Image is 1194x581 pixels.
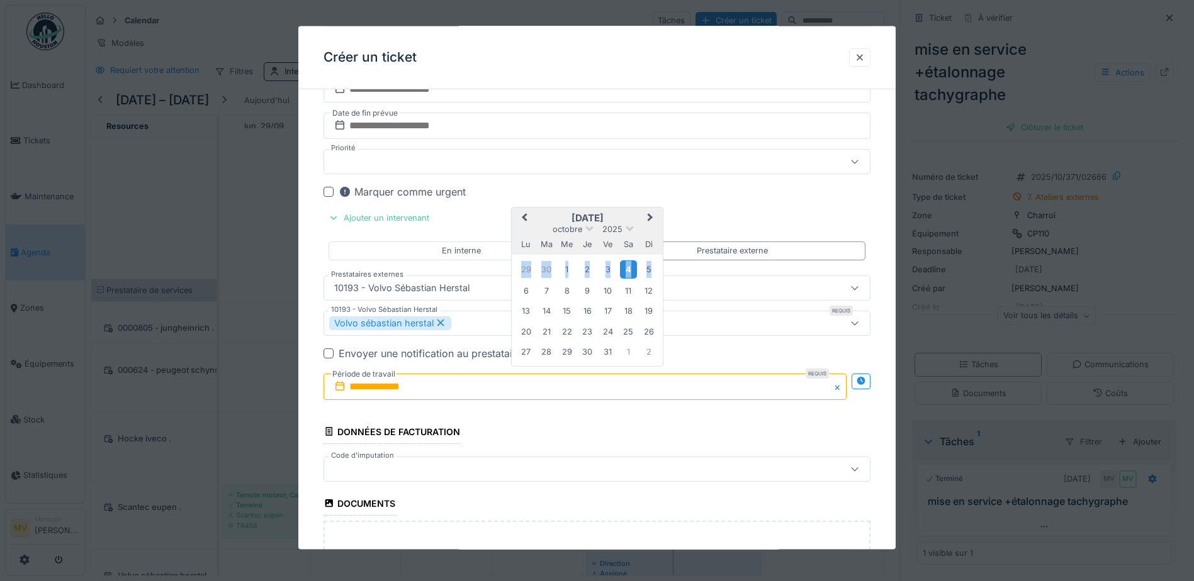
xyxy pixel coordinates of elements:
[558,302,575,319] div: Choose mercredi 15 octobre 2025
[599,261,616,278] div: Choose vendredi 3 octobre 2025
[558,323,575,340] div: Choose mercredi 22 octobre 2025
[620,323,637,340] div: Choose samedi 25 octobre 2025
[517,302,534,319] div: Choose lundi 13 octobre 2025
[579,323,596,340] div: Choose jeudi 23 octobre 2025
[538,323,555,340] div: Choose mardi 21 octobre 2025
[640,302,657,319] div: Choose dimanche 19 octobre 2025
[697,245,768,257] div: Prestataire externe
[620,282,637,299] div: Choose samedi 11 octobre 2025
[331,106,399,120] label: Date de fin prévue
[324,50,417,65] h3: Créer un ticket
[517,236,534,253] div: lundi
[599,236,616,253] div: vendredi
[833,373,847,399] button: Close
[331,367,397,380] label: Période de travail
[558,236,575,253] div: mercredi
[517,282,534,299] div: Choose lundi 6 octobre 2025
[579,302,596,319] div: Choose jeudi 16 octobre 2025
[640,236,657,253] div: dimanche
[339,184,466,199] div: Marquer comme urgent
[830,305,853,315] div: Requis
[324,422,460,443] div: Données de facturation
[329,280,475,294] div: 10193 - Volvo Sébastian Herstal
[640,282,657,299] div: Choose dimanche 12 octobre 2025
[620,302,637,319] div: Choose samedi 18 octobre 2025
[620,236,637,253] div: samedi
[329,143,358,153] label: Priorité
[641,208,662,228] button: Next Month
[513,208,533,228] button: Previous Month
[329,316,451,329] div: Volvo sébastian herstal
[806,368,829,378] div: Requis
[579,261,596,278] div: Choose jeudi 2 octobre 2025
[517,323,534,340] div: Choose lundi 20 octobre 2025
[442,245,481,257] div: En interne
[620,260,637,279] div: Choose samedi 4 octobre 2025
[640,323,657,340] div: Choose dimanche 26 octobre 2025
[579,343,596,360] div: Choose jeudi 30 octobre 2025
[512,212,663,223] h2: [DATE]
[579,236,596,253] div: jeudi
[516,258,659,362] div: Month octobre, 2025
[558,261,575,278] div: Choose mercredi 1 octobre 2025
[599,282,616,299] div: Choose vendredi 10 octobre 2025
[599,343,616,360] div: Choose vendredi 31 octobre 2025
[538,261,555,278] div: Choose mardi 30 septembre 2025
[538,302,555,319] div: Choose mardi 14 octobre 2025
[558,282,575,299] div: Choose mercredi 8 octobre 2025
[602,224,622,233] span: 2025
[329,450,397,460] label: Code d'imputation
[553,224,582,233] span: octobre
[558,343,575,360] div: Choose mercredi 29 octobre 2025
[620,343,637,360] div: Choose samedi 1 novembre 2025
[517,343,534,360] div: Choose lundi 27 octobre 2025
[538,282,555,299] div: Choose mardi 7 octobre 2025
[339,345,579,360] div: Envoyer une notification au prestataire de services
[538,236,555,253] div: mardi
[599,323,616,340] div: Choose vendredi 24 octobre 2025
[324,209,434,226] div: Ajouter un intervenant
[324,494,395,515] div: Documents
[538,343,555,360] div: Choose mardi 28 octobre 2025
[599,302,616,319] div: Choose vendredi 17 octobre 2025
[517,261,534,278] div: Choose lundi 29 septembre 2025
[640,261,657,278] div: Choose dimanche 5 octobre 2025
[640,343,657,360] div: Choose dimanche 2 novembre 2025
[579,282,596,299] div: Choose jeudi 9 octobre 2025
[329,304,440,314] label: 10193 - Volvo Sébastian Herstal
[329,268,406,279] label: Prestataires externes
